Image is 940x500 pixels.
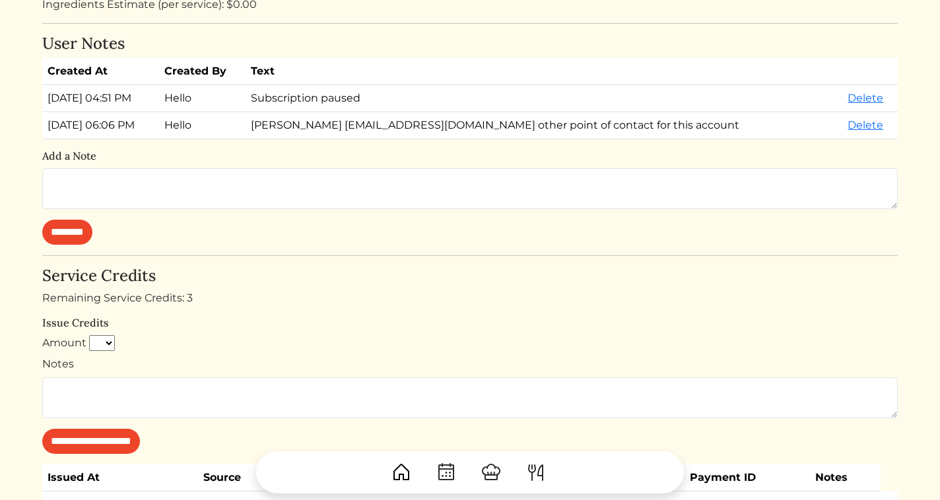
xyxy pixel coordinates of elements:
label: Notes [42,356,74,372]
th: Created By [159,58,246,85]
td: [DATE] 06:06 PM [42,112,159,139]
a: Delete [848,92,883,104]
img: CalendarDots-5bcf9d9080389f2a281d69619e1c85352834be518fbc73d9501aef674afc0d57.svg [436,462,457,483]
th: Text [246,58,842,85]
h6: Issue Credits [42,317,898,329]
div: Remaining Service Credits: 3 [42,290,898,306]
h4: Service Credits [42,266,898,286]
h6: Add a Note [42,150,898,162]
label: Amount [42,335,86,351]
td: [PERSON_NAME] [EMAIL_ADDRESS][DOMAIN_NAME] other point of contact for this account [246,112,842,139]
h4: User Notes [42,34,898,53]
td: Hello [159,85,246,112]
a: Delete [848,119,883,131]
img: ForkKnife-55491504ffdb50bab0c1e09e7649658475375261d09fd45db06cec23bce548bf.svg [525,462,547,483]
img: ChefHat-a374fb509e4f37eb0702ca99f5f64f3b6956810f32a249b33092029f8484b388.svg [481,462,502,483]
th: Created At [42,58,159,85]
img: House-9bf13187bcbb5817f509fe5e7408150f90897510c4275e13d0d5fca38e0b5951.svg [391,462,412,483]
td: Subscription paused [246,85,842,112]
td: [DATE] 04:51 PM [42,85,159,112]
td: Hello [159,112,246,139]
